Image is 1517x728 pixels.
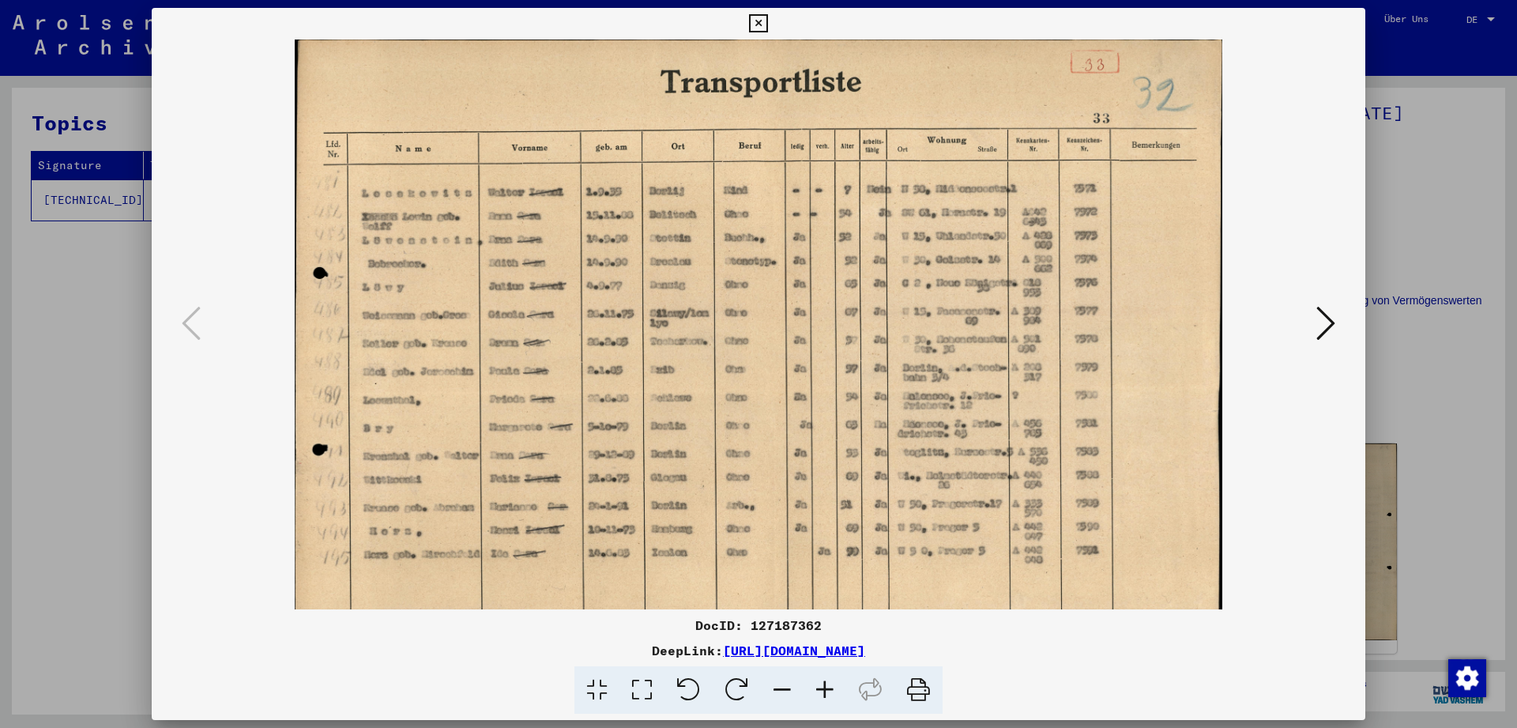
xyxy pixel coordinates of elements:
[295,40,1222,688] img: 001.jpg
[723,643,865,658] a: [URL][DOMAIN_NAME]
[152,641,1365,660] div: DeepLink:
[152,616,1365,635] div: DocID: 127187362
[1447,658,1485,696] div: Zustimmung ändern
[1448,659,1486,697] img: Zustimmung ändern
